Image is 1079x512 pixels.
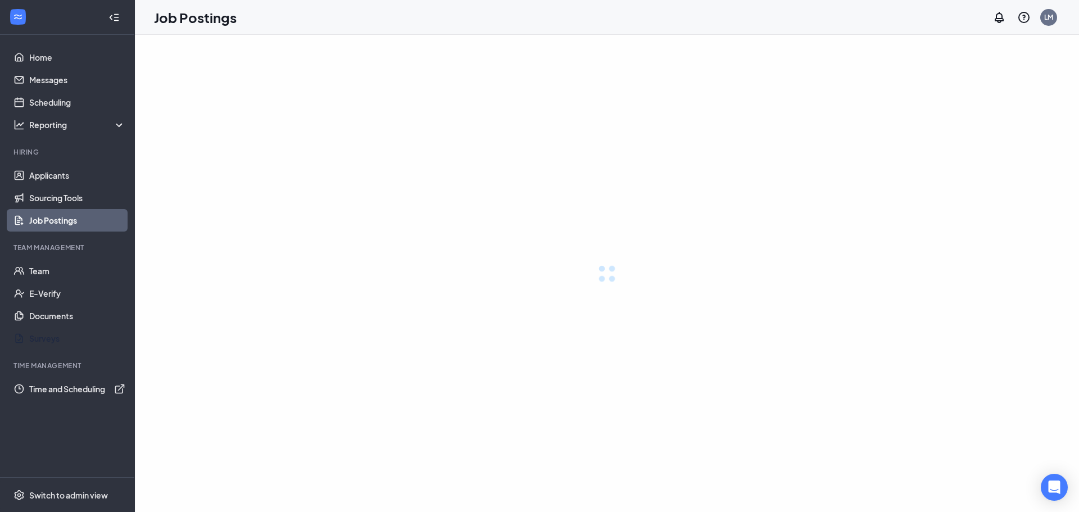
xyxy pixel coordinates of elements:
[154,8,237,27] h1: Job Postings
[29,282,125,305] a: E-Verify
[29,327,125,350] a: Surveys
[13,119,25,130] svg: Analysis
[29,209,125,232] a: Job Postings
[1041,474,1068,501] div: Open Intercom Messenger
[992,11,1006,24] svg: Notifications
[29,260,125,282] a: Team
[29,378,125,400] a: Time and SchedulingExternalLink
[29,46,125,69] a: Home
[29,119,126,130] div: Reporting
[29,187,125,209] a: Sourcing Tools
[29,490,108,501] div: Switch to admin view
[29,69,125,91] a: Messages
[13,490,25,501] svg: Settings
[108,12,120,23] svg: Collapse
[29,91,125,114] a: Scheduling
[13,361,123,370] div: TIME MANAGEMENT
[1017,11,1031,24] svg: QuestionInfo
[13,243,123,252] div: Team Management
[29,305,125,327] a: Documents
[1044,12,1053,22] div: LM
[12,11,24,22] svg: WorkstreamLogo
[29,164,125,187] a: Applicants
[13,147,123,157] div: Hiring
